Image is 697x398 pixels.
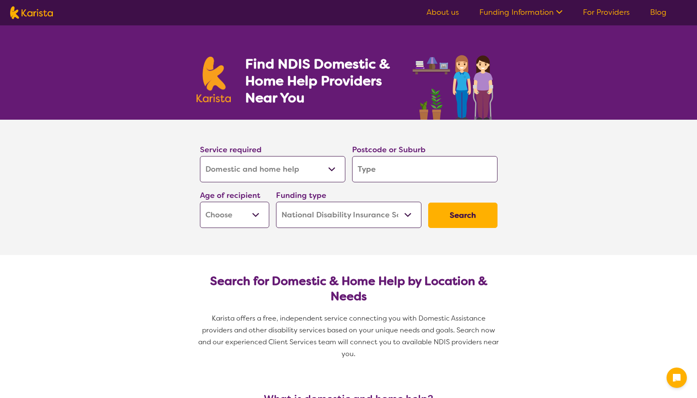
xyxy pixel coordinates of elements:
h2: Search for Domestic & Home Help by Location & Needs [207,274,491,304]
img: domestic-help [410,46,500,120]
h1: Find NDIS Domestic & Home Help Providers Near You [245,55,402,106]
img: Karista logo [10,6,53,19]
a: Funding Information [479,7,563,17]
button: Search [428,203,497,228]
label: Age of recipient [200,190,260,200]
a: About us [426,7,459,17]
a: Blog [650,7,667,17]
img: Karista logo [197,57,231,102]
label: Postcode or Suburb [352,145,426,155]
a: For Providers [583,7,630,17]
label: Funding type [276,190,326,200]
span: Karista offers a free, independent service connecting you with Domestic Assistance providers and ... [198,314,500,358]
label: Service required [200,145,262,155]
input: Type [352,156,497,182]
